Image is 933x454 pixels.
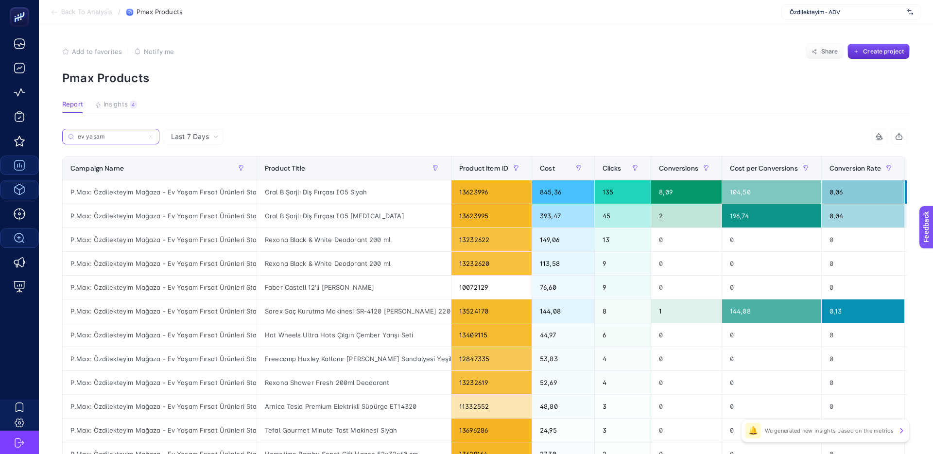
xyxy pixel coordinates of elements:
[595,276,651,299] div: 9
[62,71,910,85] p: Pmax Products
[451,276,532,299] div: 10072129
[130,101,137,108] div: 4
[451,323,532,347] div: 13409115
[257,419,451,442] div: Tefal Gourmet Minute Tost Makinesi Siyah
[63,323,257,347] div: P.Max: Özdilekteyim Mağaza - Ev Yaşam Fırsat Ürünleri Standart Shopping
[532,228,594,251] div: 149,06
[722,252,821,275] div: 0
[63,180,257,204] div: P.Max: Özdilekteyim Mağaza - Ev Yaşam Fırsat Ürünleri Standart Shopping
[257,276,451,299] div: Faber Castell 12'li [PERSON_NAME]
[532,371,594,394] div: 52,69
[540,164,555,172] span: Cost
[104,101,128,108] span: Insights
[257,204,451,227] div: Oral B Şarjlı Diş Fırçası IO5 [MEDICAL_DATA]
[651,276,722,299] div: 0
[822,228,904,251] div: 0
[257,180,451,204] div: Oral B Şarjlı Diş Fırçası IO5 Siyah
[63,228,257,251] div: P.Max: Özdilekteyim Mağaza - Ev Yaşam Fırsat Ürünleri Standart Shopping
[907,7,913,17] img: svg%3e
[595,299,651,323] div: 8
[821,48,838,55] span: Share
[134,48,174,55] button: Notify me
[659,164,698,172] span: Conversions
[603,164,622,172] span: Clicks
[651,347,722,370] div: 0
[822,395,904,418] div: 0
[595,204,651,227] div: 45
[651,252,722,275] div: 0
[6,3,37,11] span: Feedback
[822,371,904,394] div: 0
[651,204,722,227] div: 2
[72,48,122,55] span: Add to favorites
[822,252,904,275] div: 0
[595,323,651,347] div: 6
[722,299,821,323] div: 144,08
[532,419,594,442] div: 24,95
[595,228,651,251] div: 13
[63,252,257,275] div: P.Max: Özdilekteyim Mağaza - Ev Yaşam Fırsat Ürünleri Standart Shopping
[171,132,209,141] span: Last 7 Days
[532,252,594,275] div: 113,58
[722,347,821,370] div: 0
[722,180,821,204] div: 104,50
[806,44,844,59] button: Share
[651,323,722,347] div: 0
[822,347,904,370] div: 0
[451,347,532,370] div: 12847335
[722,323,821,347] div: 0
[257,371,451,394] div: Rexona Shower Fresh 200ml Deodorant
[63,419,257,442] div: P.Max: Özdilekteyim Mağaza - Ev Yaşam Fırsat Ürünleri Standart Shopping
[451,299,532,323] div: 13524170
[62,101,83,108] span: Report
[257,323,451,347] div: Hot Wheels Ultra Hots Çılgın Çember Yarışı Seti
[595,395,651,418] div: 3
[722,204,821,227] div: 196,74
[822,180,904,204] div: 0,06
[257,299,451,323] div: Sarex Saç Kurutma Makinesi SR-4120 [PERSON_NAME] 2200W
[722,395,821,418] div: 0
[257,347,451,370] div: Freecamp Huxley Katlanır [PERSON_NAME] Sandalyesi Yeşil
[63,395,257,418] div: P.Max: Özdilekteyim Mağaza - Ev Yaşam Fırsat Ürünleri Standart Shopping
[451,395,532,418] div: 11332552
[722,419,821,442] div: 0
[595,371,651,394] div: 4
[265,164,305,172] span: Product Title
[651,419,722,442] div: 0
[595,252,651,275] div: 9
[63,204,257,227] div: P.Max: Özdilekteyim Mağaza - Ev Yaşam Fırsat Ürünleri Standart Shopping
[451,252,532,275] div: 13232620
[257,252,451,275] div: Rexona Black & White Deodorant 200 ml
[532,323,594,347] div: 44,97
[451,371,532,394] div: 13232619
[722,228,821,251] div: 0
[822,299,904,323] div: 0,13
[651,371,722,394] div: 0
[451,228,532,251] div: 13232622
[118,8,121,16] span: /
[70,164,124,172] span: Campaign Name
[63,347,257,370] div: P.Max: Özdilekteyim Mağaza - Ev Yaşam Fırsat Ürünleri Standart Shopping
[651,299,722,323] div: 1
[451,204,532,227] div: 13623995
[722,276,821,299] div: 0
[532,395,594,418] div: 48,80
[822,323,904,347] div: 0
[863,48,904,55] span: Create project
[63,299,257,323] div: P.Max: Özdilekteyim Mağaza - Ev Yaşam Fırsat Ürünleri Standart Shopping
[63,371,257,394] div: P.Max: Özdilekteyim Mağaza - Ev Yaşam Fırsat Ürünleri Standart Shopping
[63,276,257,299] div: P.Max: Özdilekteyim Mağaza - Ev Yaşam Fırsat Ürünleri Standart Shopping
[829,164,881,172] span: Conversion Rate
[595,419,651,442] div: 3
[257,228,451,251] div: Rexona Black & White Deodorant 200 ml
[532,180,594,204] div: 845,36
[78,133,144,140] input: Search
[822,204,904,227] div: 0,04
[257,395,451,418] div: Arnica Tesla Premium Elektrikli Süpürge ET14320
[532,299,594,323] div: 144,08
[765,427,894,435] p: We generated new insights based on the metrics
[451,419,532,442] div: 13696286
[459,164,508,172] span: Product Item ID
[651,180,722,204] div: 8,09
[532,347,594,370] div: 53,83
